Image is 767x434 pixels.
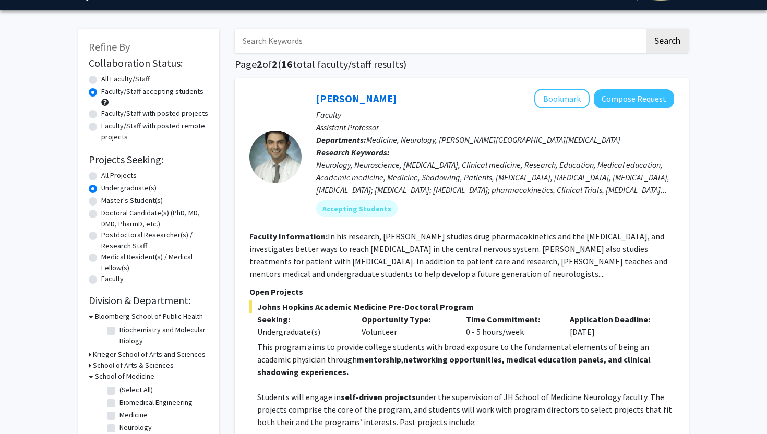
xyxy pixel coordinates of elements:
button: Add Carlos Romo to Bookmarks [534,89,590,108]
input: Search Keywords [235,29,644,53]
p: This program aims to provide college students with broad exposure to the fundamental elements of ... [257,341,674,378]
label: Faculty [101,273,124,284]
h1: Page of ( total faculty/staff results) [235,58,689,70]
h3: School of Medicine [95,371,154,382]
p: Opportunity Type: [362,313,450,325]
label: All Faculty/Staff [101,74,150,85]
p: Assistant Professor [316,121,674,134]
label: All Projects [101,170,137,181]
fg-read-more: In his research, [PERSON_NAME] studies drug pharmacokinetics and the [MEDICAL_DATA], and investig... [249,231,667,279]
strong: mentorship [357,354,401,365]
h2: Collaboration Status: [89,57,209,69]
label: Master's Student(s) [101,195,163,206]
label: Faculty/Staff accepting students [101,86,203,97]
h3: School of Arts & Sciences [93,360,174,371]
div: 0 - 5 hours/week [458,313,562,338]
p: Time Commitment: [466,313,555,325]
div: [DATE] [562,313,666,338]
span: 2 [272,57,278,70]
label: Medicine [119,409,148,420]
strong: self-driven projects [341,392,416,402]
button: Compose Request to Carlos Romo [594,89,674,108]
p: Open Projects [249,285,674,298]
b: Faculty Information: [249,231,328,242]
label: Postdoctoral Researcher(s) / Research Staff [101,230,209,251]
b: Research Keywords: [316,147,390,158]
p: Faculty [316,108,674,121]
label: Biomedical Engineering [119,397,193,408]
p: Students will engage in under the supervision of JH School of Medicine Neurology faculty. The pro... [257,391,674,428]
p: Seeking: [257,313,346,325]
label: Undergraduate(s) [101,183,157,194]
button: Search [646,29,689,53]
h3: Krieger School of Arts and Sciences [93,349,206,360]
span: Refine By [89,40,130,53]
label: Doctoral Candidate(s) (PhD, MD, DMD, PharmD, etc.) [101,208,209,230]
span: 2 [257,57,262,70]
h2: Projects Seeking: [89,153,209,166]
label: Faculty/Staff with posted remote projects [101,120,209,142]
div: Neurology, Neuroscience, [MEDICAL_DATA], Clinical medicine, Research, Education, Medical educatio... [316,159,674,196]
h3: Bloomberg School of Public Health [95,311,203,322]
strong: networking opportunities, medical education panels, and clinical shadowing experiences. [257,354,651,377]
span: 16 [281,57,293,70]
iframe: Chat [8,387,44,426]
div: Undergraduate(s) [257,325,346,338]
a: [PERSON_NAME] [316,92,397,105]
mat-chip: Accepting Students [316,200,398,217]
b: Departments: [316,135,366,145]
label: (Select All) [119,384,153,395]
label: Biochemistry and Molecular Biology [119,324,206,346]
label: Neurology [119,422,152,433]
div: Volunteer [354,313,458,338]
span: Johns Hopkins Academic Medicine Pre-Doctoral Program [249,300,674,313]
h2: Division & Department: [89,294,209,307]
p: Application Deadline: [570,313,658,325]
label: Faculty/Staff with posted projects [101,108,208,119]
span: Medicine, Neurology, [PERSON_NAME][GEOGRAPHIC_DATA][MEDICAL_DATA] [366,135,620,145]
label: Medical Resident(s) / Medical Fellow(s) [101,251,209,273]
